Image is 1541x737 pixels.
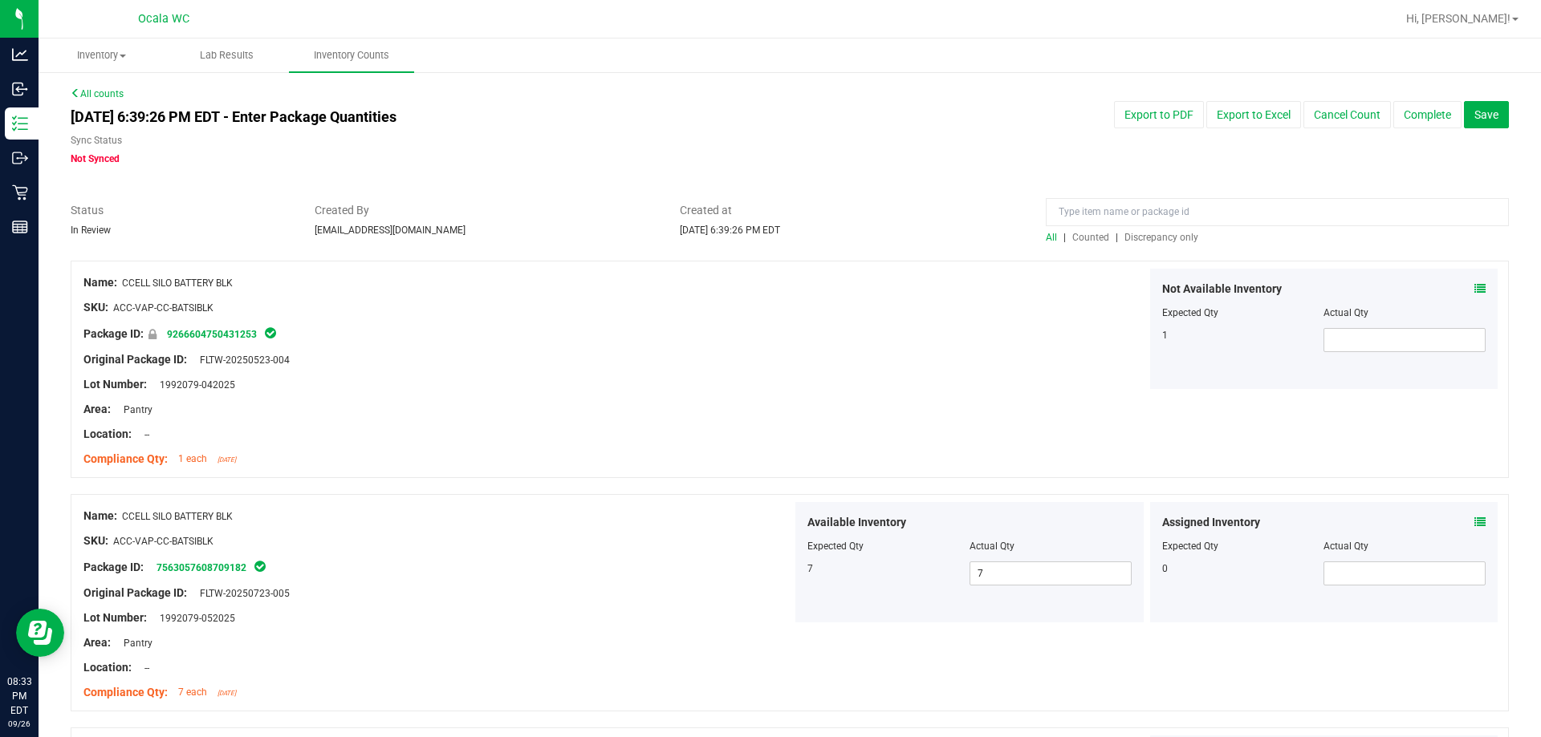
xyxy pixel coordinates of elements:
span: Compliance Qty: [83,686,168,699]
span: 1 each [178,453,207,464]
span: In Review [71,225,111,236]
span: 7 each [178,686,207,698]
span: Assigned Inventory [1162,514,1260,531]
a: Discrepancy only [1120,232,1198,243]
input: Type item name or package id [1046,198,1509,226]
div: 1 [1162,328,1324,342]
input: 7 [970,562,1131,585]
inline-svg: Reports [12,219,28,235]
inline-svg: Outbound [12,150,28,166]
span: Available Inventory [807,514,906,531]
span: Lot Number: [83,378,147,391]
span: All [1046,232,1057,243]
span: Not Available Inventory [1162,281,1282,298]
span: -- [136,662,149,674]
span: Location: [83,427,132,440]
span: Expected Qty [807,541,864,552]
span: | [1063,232,1066,243]
span: Hi, [PERSON_NAME]! [1406,12,1511,25]
span: Created By [315,202,657,219]
span: Package ID: [83,561,144,573]
iframe: Resource center [16,609,64,657]
inline-svg: Inventory [12,115,28,132]
label: Sync Status [71,133,122,148]
button: Cancel Count [1303,101,1391,128]
span: In Sync [253,558,267,574]
h4: [DATE] 6:39:26 PM EDT - Enter Package Quantities [71,109,900,125]
span: Pantry [116,638,152,649]
a: 7563057608709182 [157,562,246,573]
div: Actual Qty [1323,539,1486,553]
span: Package ID: [83,327,144,340]
span: Status [71,202,291,219]
span: Original Package ID: [83,586,187,599]
span: [DATE] [218,690,236,697]
a: Inventory [39,38,164,72]
span: SKU: [83,301,108,314]
span: [DATE] 6:39:26 PM EDT [680,225,780,236]
span: | [1116,232,1118,243]
button: Export to Excel [1206,101,1301,128]
p: 09/26 [7,718,31,730]
a: Lab Results [164,38,289,72]
span: Discrepancy only [1124,232,1198,243]
span: 1992079-052025 [152,613,235,624]
div: Expected Qty [1162,539,1324,553]
span: Name: [83,509,117,522]
span: 1992079-042025 [152,379,235,391]
span: Created at [680,202,1022,219]
div: Actual Qty [1323,306,1486,320]
span: Compliance Qty: [83,452,168,465]
button: Export to PDF [1114,101,1204,128]
a: 9266604750431253 [167,329,257,340]
span: Original Package ID: [83,353,187,366]
span: Ocala WC [138,12,189,26]
span: Inventory Counts [292,48,411,63]
inline-svg: Inbound [12,81,28,97]
span: FLTW-20250523-004 [192,354,290,366]
span: Pantry [116,404,152,415]
span: SKU: [83,534,108,547]
a: All [1046,232,1063,243]
span: ACC-VAP-CC-BATSIBLK [113,302,213,314]
span: Not Synced [71,153,120,164]
span: Area: [83,403,111,415]
span: FLTW-20250723-005 [192,588,290,599]
span: [EMAIL_ADDRESS][DOMAIN_NAME] [315,225,466,236]
span: 7 [807,563,813,574]
span: CCELL SILO BATTERY BLK [122,511,233,522]
span: Location: [83,661,132,674]
div: 0 [1162,561,1324,576]
span: Actual Qty [970,541,1014,552]
span: ACC-VAP-CC-BATSIBLK [113,536,213,547]
inline-svg: Retail [12,184,28,200]
span: Counted [1072,232,1109,243]
p: 08:33 PM EDT [7,674,31,718]
span: -- [136,429,149,440]
span: CCELL SILO BATTERY BLK [122,277,233,289]
span: In Sync [263,325,278,341]
span: Area: [83,636,111,649]
inline-svg: Analytics [12,47,28,63]
span: Lot Number: [83,611,147,624]
span: [DATE] [218,456,236,464]
div: Expected Qty [1162,306,1324,320]
a: Inventory Counts [289,38,414,72]
a: All counts [71,88,124,99]
span: Lab Results [178,48,275,63]
span: Inventory [39,48,163,63]
span: Save [1474,108,1498,121]
button: Complete [1393,101,1462,128]
a: Counted [1068,232,1116,243]
span: Name: [83,276,117,289]
button: Save [1464,101,1509,128]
